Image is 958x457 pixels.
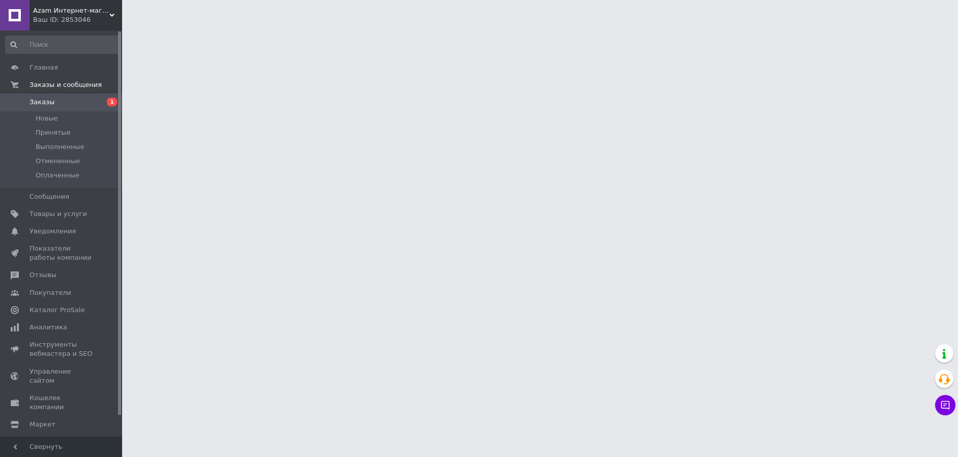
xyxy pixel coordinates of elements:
button: Чат с покупателем [935,395,955,415]
span: Покупатели [30,288,71,297]
span: Отмененные [36,157,80,166]
input: Поиск [5,36,120,54]
span: Azam Интернет-магазин [33,6,109,15]
span: Принятые [36,128,71,137]
span: Отзывы [30,270,56,280]
span: Сообщения [30,192,69,201]
span: Каталог ProSale [30,306,84,315]
span: Товары и услуги [30,209,87,219]
span: Заказы и сообщения [30,80,102,89]
div: Ваш ID: 2853046 [33,15,122,24]
span: Аналитика [30,323,67,332]
span: Заказы [30,98,54,107]
span: Выполненные [36,142,84,151]
span: Уведомления [30,227,76,236]
span: Кошелек компании [30,393,94,412]
span: Управление сайтом [30,367,94,385]
span: Показатели работы компании [30,244,94,262]
span: Главная [30,63,58,72]
span: Инструменты вебмастера и SEO [30,340,94,358]
span: 1 [107,98,117,106]
span: Оплаченные [36,171,79,180]
span: Маркет [30,420,55,429]
span: Новые [36,114,58,123]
